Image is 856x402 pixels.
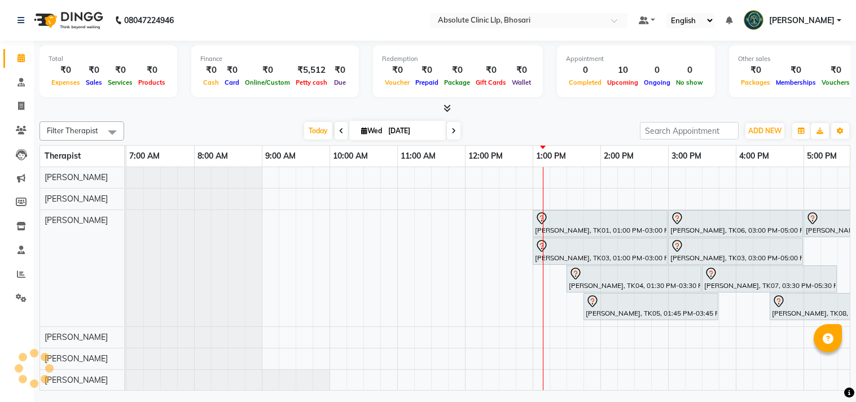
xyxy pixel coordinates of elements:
[330,64,350,77] div: ₹0
[412,78,441,86] span: Prepaid
[293,78,330,86] span: Petty cash
[601,148,636,164] a: 2:00 PM
[195,148,231,164] a: 8:00 AM
[49,78,83,86] span: Expenses
[358,126,385,135] span: Wed
[745,123,784,139] button: ADD NEW
[736,148,772,164] a: 4:00 PM
[773,78,819,86] span: Memberships
[669,148,704,164] a: 3:00 PM
[124,5,174,36] b: 08047224946
[738,78,773,86] span: Packages
[200,54,350,64] div: Finance
[382,54,534,64] div: Redemption
[49,64,83,77] div: ₹0
[49,54,168,64] div: Total
[83,78,105,86] span: Sales
[641,78,673,86] span: Ongoing
[45,151,81,161] span: Therapist
[398,148,438,164] a: 11:00 AM
[509,78,534,86] span: Wallet
[412,64,441,77] div: ₹0
[105,78,135,86] span: Services
[604,64,641,77] div: 10
[441,64,473,77] div: ₹0
[45,172,108,182] span: [PERSON_NAME]
[385,123,441,139] input: 2025-09-03
[304,122,332,139] span: Today
[262,148,298,164] a: 9:00 AM
[135,64,168,77] div: ₹0
[45,375,108,385] span: [PERSON_NAME]
[29,5,106,36] img: logo
[534,212,666,235] div: [PERSON_NAME], TK01, 01:00 PM-03:00 PM, Skin Treatment - Peel(Face)
[703,267,836,291] div: [PERSON_NAME], TK07, 03:30 PM-05:30 PM, Hair Treatment - Hair Matrix
[466,148,506,164] a: 12:00 PM
[242,78,293,86] span: Online/Custom
[331,78,349,86] span: Due
[45,215,108,225] span: [PERSON_NAME]
[773,64,819,77] div: ₹0
[585,295,717,318] div: [PERSON_NAME], TK05, 01:45 PM-03:45 PM, Skin Treatment - Medicine Insertion
[473,64,509,77] div: ₹0
[135,78,168,86] span: Products
[673,78,706,86] span: No show
[640,122,739,139] input: Search Appointment
[200,64,222,77] div: ₹0
[83,64,105,77] div: ₹0
[641,64,673,77] div: 0
[673,64,706,77] div: 0
[222,78,242,86] span: Card
[382,64,412,77] div: ₹0
[819,64,853,77] div: ₹0
[45,194,108,204] span: [PERSON_NAME]
[568,267,700,291] div: [PERSON_NAME], TK04, 01:30 PM-03:30 PM, Hair Treatment - Hair Matrix
[242,64,293,77] div: ₹0
[819,78,853,86] span: Vouchers
[566,64,604,77] div: 0
[45,332,108,342] span: [PERSON_NAME]
[769,15,835,27] span: [PERSON_NAME]
[126,148,163,164] a: 7:00 AM
[47,126,98,135] span: Filter Therapist
[222,64,242,77] div: ₹0
[293,64,330,77] div: ₹5,512
[534,239,666,263] div: [PERSON_NAME], TK03, 01:00 PM-03:00 PM, Hair Treatment - Hair Meso
[804,148,840,164] a: 5:00 PM
[533,148,569,164] a: 1:00 PM
[738,64,773,77] div: ₹0
[748,126,782,135] span: ADD NEW
[441,78,473,86] span: Package
[45,353,108,364] span: [PERSON_NAME]
[200,78,222,86] span: Cash
[669,239,802,263] div: [PERSON_NAME], TK03, 03:00 PM-05:00 PM, Skin Treatment - Peel(Face)
[330,148,371,164] a: 10:00 AM
[509,64,534,77] div: ₹0
[566,78,604,86] span: Completed
[382,78,412,86] span: Voucher
[744,10,763,30] img: Shekhar Chavan
[566,54,706,64] div: Appointment
[105,64,135,77] div: ₹0
[669,212,802,235] div: [PERSON_NAME], TK06, 03:00 PM-05:00 PM, Hair Treatment - Hair Matrix
[604,78,641,86] span: Upcoming
[473,78,509,86] span: Gift Cards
